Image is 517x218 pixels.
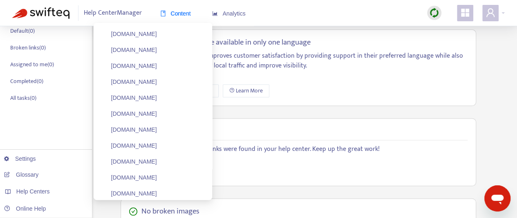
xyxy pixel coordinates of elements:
[10,60,54,69] p: Assigned to me ( 0 )
[102,142,157,149] a: [DOMAIN_NAME]
[102,47,157,53] a: [DOMAIN_NAME]
[4,155,36,162] a: Settings
[160,11,166,16] span: book
[102,79,157,85] a: [DOMAIN_NAME]
[102,158,157,165] a: [DOMAIN_NAME]
[102,110,157,117] a: [DOMAIN_NAME]
[10,77,43,85] p: Completed ( 0 )
[212,11,218,16] span: area-chart
[160,10,191,17] span: Content
[141,38,311,47] h5: Help center articles are available in only one language
[486,8,495,18] span: user
[102,190,157,197] a: [DOMAIN_NAME]
[102,63,157,69] a: [DOMAIN_NAME]
[84,5,142,21] span: Help Center Manager
[4,205,46,212] a: Online Help
[223,84,269,97] a: Learn More
[10,27,35,35] p: Default ( 0 )
[102,31,157,37] a: [DOMAIN_NAME]
[4,171,38,178] a: Glossary
[129,144,468,154] p: Congratulations! No broken links were found in your help center. Keep up the great work!
[12,7,69,19] img: Swifteq
[236,86,263,95] span: Learn More
[484,185,510,211] iframe: Button to launch messaging window
[10,43,46,52] p: Broken links ( 0 )
[460,8,470,18] span: appstore
[16,188,50,195] span: Help Centers
[429,8,439,18] img: sync.dc5367851b00ba804db3.png
[129,51,468,71] p: Localizing your help center improves customer satisfaction by providing support in their preferre...
[129,207,137,216] span: check-circle
[141,207,199,216] h5: No broken images
[212,10,246,17] span: Analytics
[102,94,157,101] a: [DOMAIN_NAME]
[102,126,157,133] a: [DOMAIN_NAME]
[102,174,157,181] a: [DOMAIN_NAME]
[10,94,36,102] p: All tasks ( 0 )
